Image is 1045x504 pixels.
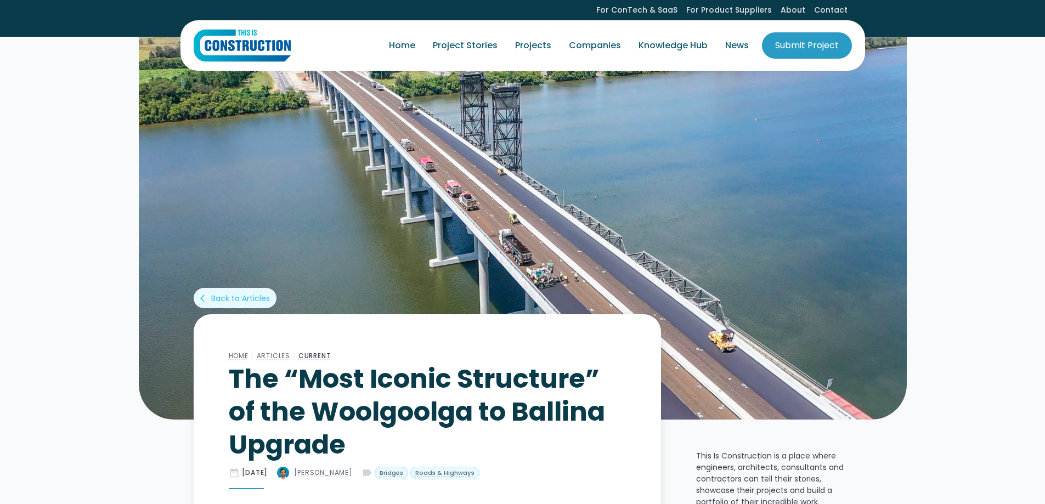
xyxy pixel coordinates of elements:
[290,349,298,363] div: /
[194,29,291,62] img: This Is Construction Logo
[424,30,506,61] a: Project Stories
[248,349,257,363] div: /
[506,30,560,61] a: Projects
[298,351,331,360] a: Current
[194,288,276,308] a: arrow_back_iosBack to Articles
[375,467,408,480] a: Bridges
[380,468,403,478] div: Bridges
[211,293,270,304] div: Back to Articles
[200,293,209,304] div: arrow_back_ios
[775,39,839,52] div: Submit Project
[276,466,352,479] a: [PERSON_NAME]
[257,351,290,360] a: Articles
[380,30,424,61] a: Home
[630,30,716,61] a: Knowledge Hub
[229,363,626,461] h1: The “Most Iconic Structure” of the Woolgoolga to Ballina Upgrade
[560,30,630,61] a: Companies
[242,468,268,478] div: [DATE]
[194,29,291,62] a: home
[762,32,852,59] a: Submit Project
[415,468,475,478] div: Roads & Highways
[276,466,290,479] img: Dean Oliver
[294,468,352,478] div: [PERSON_NAME]
[410,467,479,480] a: Roads & Highways
[229,467,240,478] div: date_range
[139,36,907,420] img: The “Most Iconic Structure” of the Woolgoolga to Ballina Upgrade
[229,351,248,360] a: Home
[361,467,372,478] div: label
[716,30,758,61] a: News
